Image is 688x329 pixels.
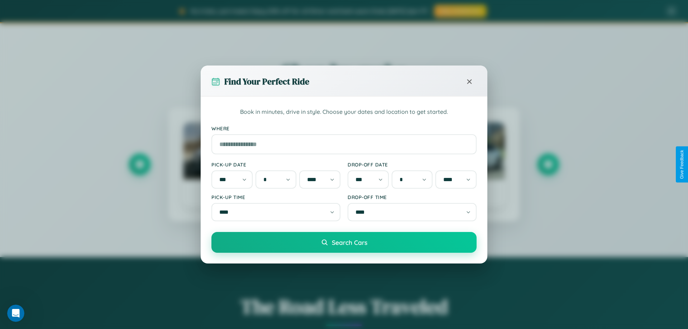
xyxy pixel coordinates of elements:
[332,238,367,246] span: Search Cars
[211,232,477,253] button: Search Cars
[348,161,477,168] label: Drop-off Date
[211,194,340,200] label: Pick-up Time
[211,125,477,131] label: Where
[211,107,477,117] p: Book in minutes, drive in style. Choose your dates and location to get started.
[211,161,340,168] label: Pick-up Date
[348,194,477,200] label: Drop-off Time
[224,76,309,87] h3: Find Your Perfect Ride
